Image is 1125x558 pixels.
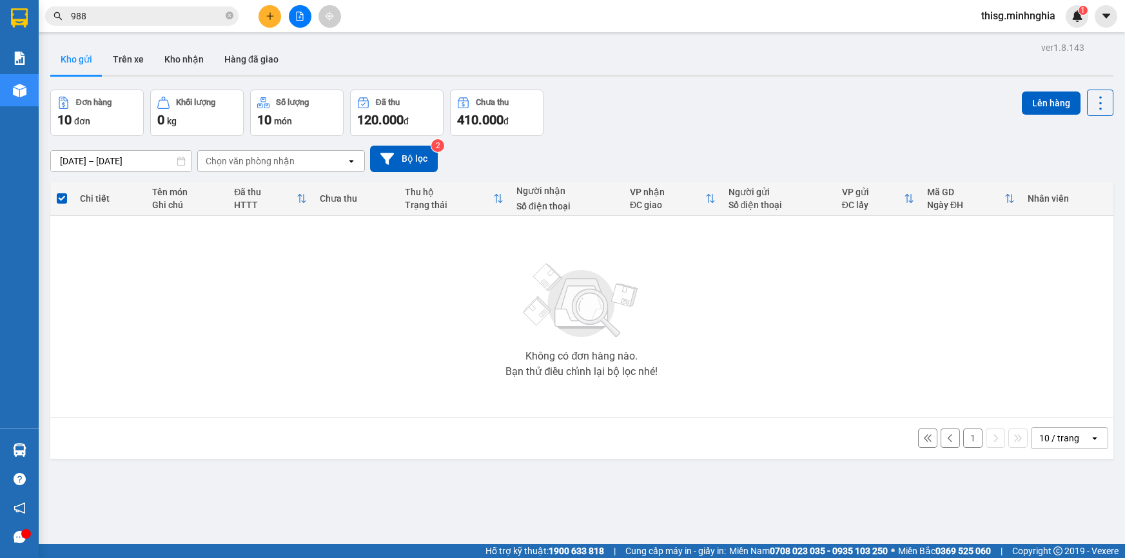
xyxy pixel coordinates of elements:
[57,112,72,128] span: 10
[525,351,638,361] div: Không có đơn hàng nào.
[51,151,191,171] input: Select a date range.
[842,200,904,210] div: ĐC lấy
[320,193,392,204] div: Chưa thu
[963,428,983,448] button: 1
[476,98,509,107] div: Chưa thu
[257,112,271,128] span: 10
[157,112,164,128] span: 0
[54,12,63,21] span: search
[226,10,233,23] span: close-circle
[150,90,244,136] button: Khối lượng0kg
[295,12,304,21] span: file-add
[1022,91,1081,115] button: Lên hàng
[549,546,604,556] strong: 1900 633 818
[13,443,26,457] img: warehouse-icon
[842,187,904,197] div: VP gửi
[457,112,504,128] span: 410.000
[13,52,26,65] img: solution-icon
[898,544,991,558] span: Miền Bắc
[14,473,26,485] span: question-circle
[357,112,404,128] span: 120.000
[13,84,26,97] img: warehouse-icon
[167,116,177,126] span: kg
[614,544,616,558] span: |
[1071,10,1083,22] img: icon-new-feature
[206,155,295,168] div: Chọn văn phòng nhận
[405,200,493,210] div: Trạng thái
[1079,6,1088,15] sup: 1
[404,116,409,126] span: đ
[176,98,215,107] div: Khối lượng
[729,200,829,210] div: Số điện thoại
[1081,6,1085,15] span: 1
[228,182,313,216] th: Toggle SortBy
[74,116,90,126] span: đơn
[152,200,221,210] div: Ghi chú
[350,90,444,136] button: Đã thu120.000đ
[1039,432,1079,445] div: 10 / trang
[971,8,1066,24] span: thisg.minhnghia
[103,44,154,75] button: Trên xe
[935,546,991,556] strong: 0369 525 060
[346,156,357,166] svg: open
[80,193,139,204] div: Chi tiết
[450,90,543,136] button: Chưa thu410.000đ
[630,200,705,210] div: ĐC giao
[927,200,1004,210] div: Ngày ĐH
[1028,193,1107,204] div: Nhân viên
[623,182,722,216] th: Toggle SortBy
[398,182,510,216] th: Toggle SortBy
[14,531,26,543] span: message
[729,187,829,197] div: Người gửi
[1053,546,1062,555] span: copyright
[431,139,444,152] sup: 2
[927,187,1004,197] div: Mã GD
[76,98,112,107] div: Đơn hàng
[729,544,888,558] span: Miền Nam
[921,182,1021,216] th: Toggle SortBy
[1101,10,1112,22] span: caret-down
[516,186,617,196] div: Người nhận
[226,12,233,19] span: close-circle
[836,182,921,216] th: Toggle SortBy
[234,200,297,210] div: HTTT
[250,90,344,136] button: Số lượng10món
[214,44,289,75] button: Hàng đã giao
[274,116,292,126] span: món
[370,146,438,172] button: Bộ lọc
[376,98,400,107] div: Đã thu
[516,201,617,211] div: Số điện thoại
[1001,544,1003,558] span: |
[504,116,509,126] span: đ
[289,5,311,28] button: file-add
[276,98,309,107] div: Số lượng
[891,548,895,553] span: ⚪️
[325,12,334,21] span: aim
[485,544,604,558] span: Hỗ trợ kỹ thuật:
[50,44,103,75] button: Kho gửi
[630,187,705,197] div: VP nhận
[259,5,281,28] button: plus
[1095,5,1117,28] button: caret-down
[234,187,297,197] div: Đã thu
[11,8,28,28] img: logo-vxr
[152,187,221,197] div: Tên món
[154,44,214,75] button: Kho nhận
[770,546,888,556] strong: 0708 023 035 - 0935 103 250
[625,544,726,558] span: Cung cấp máy in - giấy in:
[405,187,493,197] div: Thu hộ
[1041,41,1084,55] div: ver 1.8.143
[1090,433,1100,443] svg: open
[505,367,658,377] div: Bạn thử điều chỉnh lại bộ lọc nhé!
[318,5,341,28] button: aim
[14,502,26,514] span: notification
[266,12,275,21] span: plus
[71,9,223,23] input: Tìm tên, số ĐT hoặc mã đơn
[517,256,646,346] img: svg+xml;base64,PHN2ZyBjbGFzcz0ibGlzdC1wbHVnX19zdmciIHhtbG5zPSJodHRwOi8vd3d3LnczLm9yZy8yMDAwL3N2Zy...
[50,90,144,136] button: Đơn hàng10đơn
